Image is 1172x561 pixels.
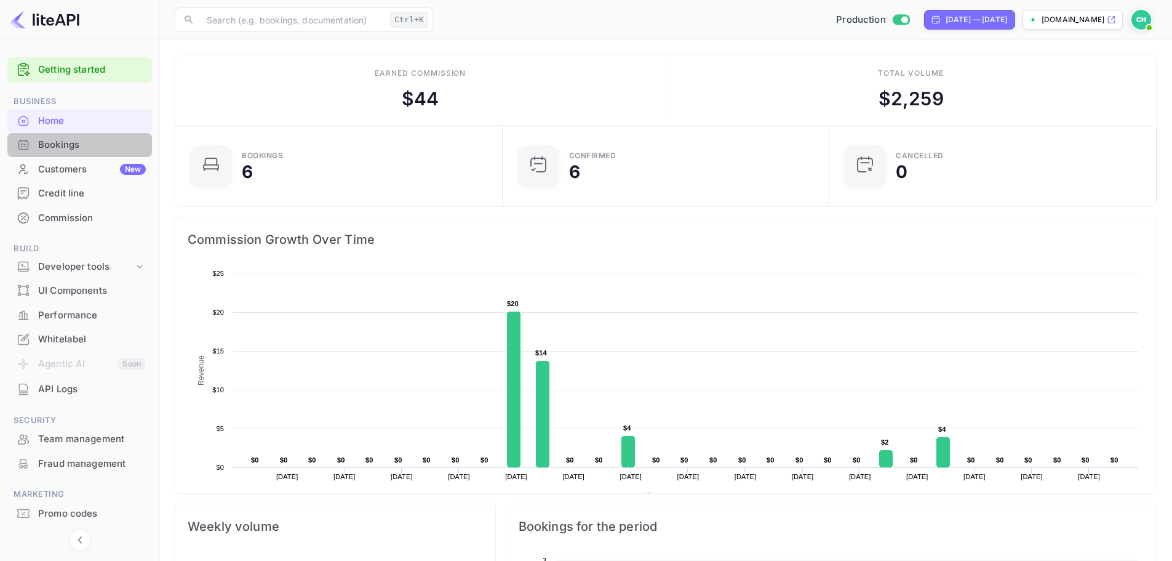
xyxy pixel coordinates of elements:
[7,109,152,132] a: Home
[402,85,439,113] div: $ 44
[7,95,152,108] span: Business
[365,456,373,464] text: $0
[337,456,345,464] text: $0
[212,309,224,316] text: $20
[7,502,152,525] a: Promo codes
[924,10,1015,30] div: Click to change the date range period
[216,464,224,471] text: $0
[7,377,152,402] div: API Logs
[879,85,944,113] div: $ 2,259
[709,456,717,464] text: $0
[620,473,642,480] text: [DATE]
[505,473,527,480] text: [DATE]
[10,10,79,30] img: LiteAPI logo
[569,163,580,180] div: 6
[391,473,413,480] text: [DATE]
[595,456,603,464] text: $0
[677,473,700,480] text: [DATE]
[7,452,152,475] a: Fraud management
[792,473,814,480] text: [DATE]
[1021,473,1043,480] text: [DATE]
[7,377,152,400] a: API Logs
[1078,473,1100,480] text: [DATE]
[680,456,688,464] text: $0
[946,14,1007,25] div: [DATE] — [DATE]
[735,473,757,480] text: [DATE]
[878,68,944,79] div: Total volume
[7,206,152,230] div: Commission
[896,152,944,159] div: CANCELLED
[390,12,428,28] div: Ctrl+K
[212,270,224,277] text: $25
[1082,456,1090,464] text: $0
[38,382,146,397] div: API Logs
[7,182,152,206] div: Credit line
[38,284,146,298] div: UI Components
[38,138,146,152] div: Bookings
[38,187,146,201] div: Credit line
[308,456,316,464] text: $0
[197,355,205,385] text: Revenue
[7,206,152,229] a: Commission
[7,414,152,427] span: Security
[375,68,466,79] div: Earned commission
[795,456,803,464] text: $0
[7,242,152,256] span: Build
[188,517,483,536] span: Weekly volume
[242,163,253,180] div: 6
[967,456,975,464] text: $0
[519,517,1144,536] span: Bookings for the period
[7,304,152,326] a: Performance
[562,473,584,480] text: [DATE]
[7,279,152,303] div: UI Components
[535,349,548,357] text: $14
[216,425,224,432] text: $5
[7,427,152,451] div: Team management
[906,473,928,480] text: [DATE]
[569,152,616,159] div: Confirmed
[7,328,152,352] div: Whitelabel
[7,279,152,302] a: UI Components
[1131,10,1151,30] img: Cas Hulsbosch
[1024,456,1032,464] text: $0
[423,456,431,464] text: $0
[7,488,152,501] span: Marketing
[831,13,914,27] div: Switch to Sandbox mode
[7,182,152,204] a: Credit line
[38,63,146,77] a: Getting started
[7,427,152,450] a: Team management
[38,114,146,128] div: Home
[7,328,152,350] a: Whitelabel
[996,456,1004,464] text: $0
[7,109,152,133] div: Home
[7,57,152,83] div: Getting started
[836,13,886,27] span: Production
[1053,456,1061,464] text: $0
[448,473,470,480] text: [DATE]
[69,529,91,551] button: Collapse navigation
[963,473,986,480] text: [DATE]
[212,386,224,394] text: $10
[38,260,134,274] div: Developer tools
[280,456,288,464] text: $0
[767,456,775,464] text: $0
[7,304,152,328] div: Performance
[242,152,283,159] div: Bookings
[276,473,298,480] text: [DATE]
[7,158,152,180] a: CustomersNew
[652,456,660,464] text: $0
[38,211,146,225] div: Commission
[1042,14,1104,25] p: [DOMAIN_NAME]
[623,424,631,432] text: $4
[910,456,918,464] text: $0
[394,456,402,464] text: $0
[7,256,152,278] div: Developer tools
[849,473,871,480] text: [DATE]
[480,456,488,464] text: $0
[452,456,460,464] text: $0
[251,456,259,464] text: $0
[896,163,907,180] div: 0
[824,456,832,464] text: $0
[7,452,152,476] div: Fraud management
[566,456,574,464] text: $0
